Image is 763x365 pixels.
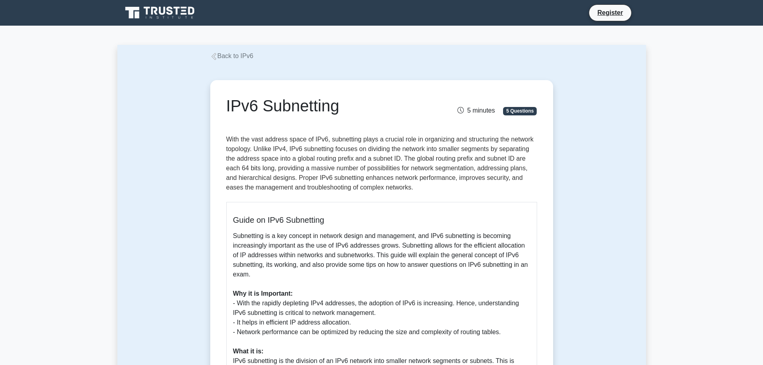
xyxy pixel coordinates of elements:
[233,215,530,225] h5: Guide on IPv6 Subnetting
[457,107,495,114] span: 5 minutes
[503,107,537,115] span: 5 Questions
[592,8,628,18] a: Register
[233,290,293,297] b: Why it is Important:
[233,348,264,355] b: What it is:
[226,135,537,196] p: With the vast address space of IPv6, subnetting plays a crucial role in organizing and structurin...
[210,52,254,59] a: Back to IPv6
[226,96,430,115] h1: IPv6 Subnetting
